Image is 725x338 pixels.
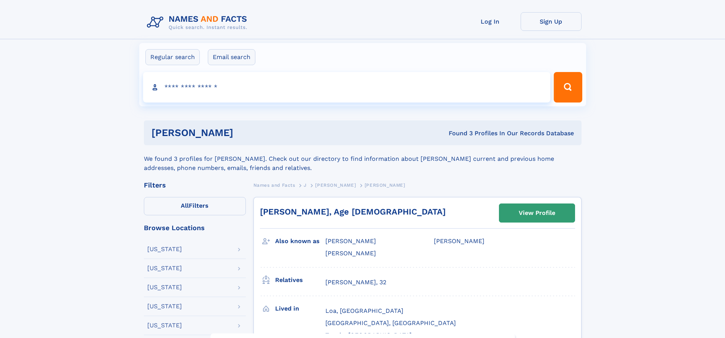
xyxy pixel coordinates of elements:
[144,182,246,189] div: Filters
[144,12,253,33] img: Logo Names and Facts
[275,235,325,248] h3: Also known as
[208,49,255,65] label: Email search
[315,183,356,188] span: [PERSON_NAME]
[521,12,582,31] a: Sign Up
[304,180,307,190] a: J
[147,265,182,271] div: [US_STATE]
[325,319,456,327] span: [GEOGRAPHIC_DATA], [GEOGRAPHIC_DATA]
[434,237,484,245] span: [PERSON_NAME]
[147,246,182,252] div: [US_STATE]
[341,129,574,138] div: Found 3 Profiles In Our Records Database
[304,183,307,188] span: J
[275,274,325,287] h3: Relatives
[365,183,405,188] span: [PERSON_NAME]
[147,322,182,328] div: [US_STATE]
[275,302,325,315] h3: Lived in
[181,202,189,209] span: All
[325,237,376,245] span: [PERSON_NAME]
[325,307,403,314] span: Loa, [GEOGRAPHIC_DATA]
[144,197,246,215] label: Filters
[151,128,341,138] h1: [PERSON_NAME]
[325,250,376,257] span: [PERSON_NAME]
[460,12,521,31] a: Log In
[144,224,246,231] div: Browse Locations
[260,207,446,216] a: [PERSON_NAME], Age [DEMOGRAPHIC_DATA]
[325,278,386,287] a: [PERSON_NAME], 32
[145,49,200,65] label: Regular search
[253,180,295,190] a: Names and Facts
[143,72,551,103] input: search input
[147,284,182,290] div: [US_STATE]
[315,180,356,190] a: [PERSON_NAME]
[147,303,182,309] div: [US_STATE]
[144,145,582,173] div: We found 3 profiles for [PERSON_NAME]. Check out our directory to find information about [PERSON_...
[499,204,575,222] a: View Profile
[554,72,582,103] button: Search Button
[519,204,555,222] div: View Profile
